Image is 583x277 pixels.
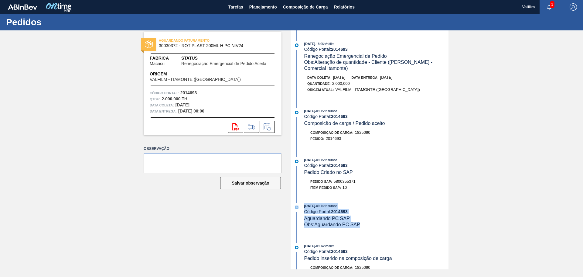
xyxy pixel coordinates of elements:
div: Abrir arquivo PDF [228,121,243,133]
span: 2.000,000 [332,81,350,86]
strong: 2014693 [180,90,197,95]
span: 1825090 [355,130,370,135]
span: 1825090 [355,265,370,270]
strong: [DATE] [176,102,189,107]
span: Pedido inserido na composição de carga [304,256,392,261]
span: Data coleta: [150,102,174,108]
span: Renegociação Emergencial de Pedido Aceita [181,61,266,66]
img: atual [295,206,298,209]
span: VALFILM - ITAMONTE ([GEOGRAPHIC_DATA]) [335,87,420,92]
span: Pedido SAP: [310,180,332,183]
div: Código Portal: [304,249,448,254]
img: status [145,40,153,48]
span: 5800355371 [334,179,356,184]
strong: 2014693 [331,249,348,254]
span: Composição de Carga [283,3,328,11]
span: 2014693 [326,136,341,141]
div: Código Portal: [304,114,448,119]
span: 10 [343,185,347,190]
span: - 09:14 [315,204,324,208]
span: Obs: Aguardando PC SAP [304,222,360,227]
span: : Insumos [324,158,337,162]
strong: 2.000,000 TH [162,96,187,101]
span: [DATE] [304,109,315,113]
span: Item pedido SAP: [310,186,341,189]
span: Obs: Alteração de quantidade - Cliente ([PERSON_NAME] - Comercial Itamonte) [304,60,434,71]
div: Informar alteração no pedido [260,121,275,133]
span: [DATE] [304,204,315,208]
img: Logout [570,3,577,11]
span: Quantidade : [307,82,331,85]
div: Ir para Composição de Carga [244,121,259,133]
div: Código Portal: [304,47,448,52]
img: atual [295,111,298,114]
span: 30030372 - ROT PLAST 200ML H PC NIV24 [159,43,269,48]
span: - 09:14 [315,244,324,248]
span: [DATE] [304,42,315,46]
span: Pedido Criado no SAP [304,170,353,175]
span: : Insumos [324,109,337,113]
span: Data entrega: [352,76,379,79]
span: Origem [150,71,258,77]
span: Composição de Carga : [310,266,353,269]
span: AGUARDANDO FATURAMENTO [159,37,244,43]
img: atual [295,160,298,163]
span: Relatórios [334,3,355,11]
span: - 09:15 [315,109,324,113]
div: Código Portal: [304,163,448,168]
span: Origem Atual: [307,88,334,92]
span: : Valfilm [324,244,334,248]
span: Qtde : [150,96,160,102]
button: Salvar observação [220,177,281,189]
span: 1 [550,1,554,8]
strong: 2014693 [331,163,348,168]
span: Composição de Carga : [310,131,353,134]
img: atual [295,246,298,249]
span: Renegociação Emergencial de Pedido [304,54,387,59]
span: : Valfilm [324,42,334,46]
span: Código Portal: [150,90,179,96]
label: Observação [144,144,281,153]
span: Tarefas [228,3,243,11]
span: [DATE] [304,158,315,162]
span: Fábrica [150,55,181,61]
strong: 2014693 [331,114,348,119]
span: Aguardando PC SAP [304,216,350,221]
img: atual [295,43,298,47]
span: : Insumos [324,204,337,208]
h1: Pedidos [6,19,114,26]
span: VALFILM - ITAMONTE ([GEOGRAPHIC_DATA]) [150,77,241,82]
span: Status [181,55,275,61]
strong: 2014693 [331,209,348,214]
img: TNhmsLtSVTkK8tSr43FrP2fwEKptu5GPRR3wAAAABJRU5ErkJggg== [8,4,37,10]
span: Composicão de carga / Pedido aceito [304,121,385,126]
span: Macacu [150,61,165,66]
span: [DATE] [333,75,346,80]
button: Notificações [540,3,559,11]
strong: 2014693 [331,47,348,52]
span: [DATE] [380,75,393,80]
span: Data coleta: [307,76,332,79]
span: [DATE] [304,244,315,248]
span: - 18:06 [315,42,324,46]
span: Data entrega: [150,108,177,114]
div: Código Portal: [304,209,448,214]
strong: [DATE] 00:00 [178,109,204,113]
span: - 09:15 [315,158,324,162]
span: Pedido : [310,137,324,140]
span: Planejamento [249,3,277,11]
